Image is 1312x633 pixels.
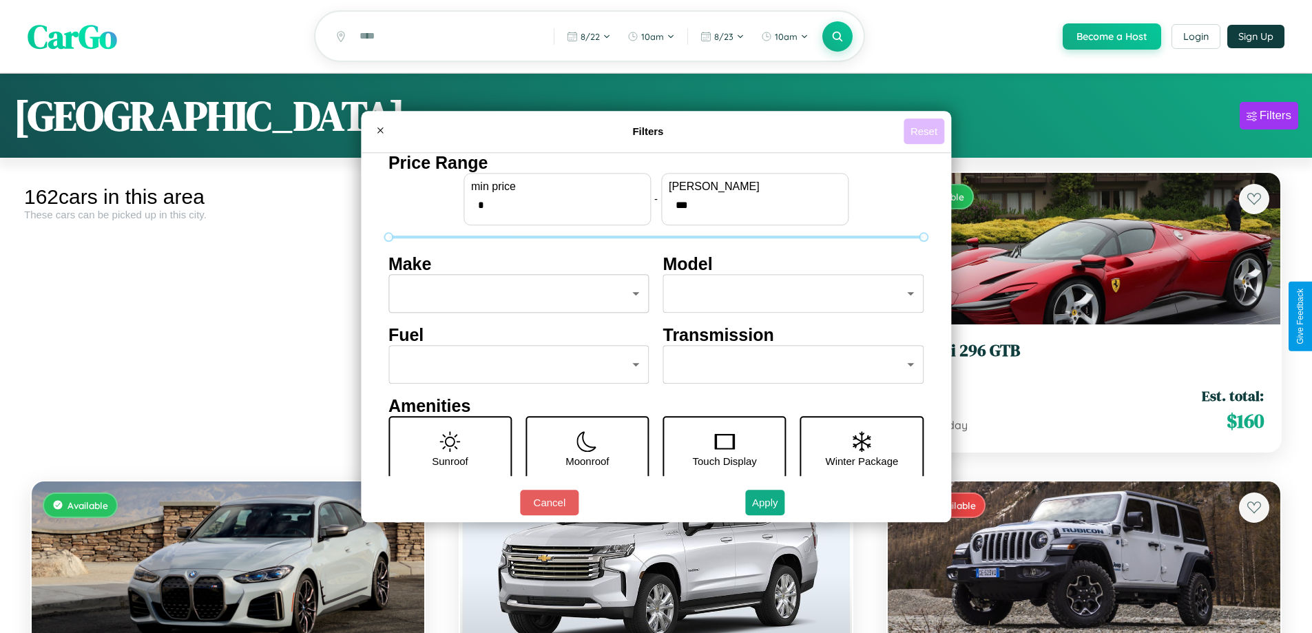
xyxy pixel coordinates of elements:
[24,185,432,209] div: 162 cars in this area
[1202,386,1264,406] span: Est. total:
[14,87,405,144] h1: [GEOGRAPHIC_DATA]
[1063,23,1161,50] button: Become a Host
[663,325,924,345] h4: Transmission
[1240,102,1298,129] button: Filters
[745,490,785,515] button: Apply
[775,31,798,42] span: 10am
[1227,25,1284,48] button: Sign Up
[388,325,649,345] h4: Fuel
[520,490,579,515] button: Cancel
[565,452,609,470] p: Moonroof
[663,254,924,274] h4: Model
[654,189,658,208] p: -
[388,254,649,274] h4: Make
[24,209,432,220] div: These cars can be picked up in this city.
[388,396,924,416] h4: Amenities
[904,341,1264,361] h3: Ferrari 296 GTB
[694,25,751,48] button: 8/23
[939,418,968,432] span: / day
[669,180,841,193] label: [PERSON_NAME]
[432,452,468,470] p: Sunroof
[1227,407,1264,435] span: $ 160
[1295,289,1305,344] div: Give Feedback
[471,180,643,193] label: min price
[393,125,904,137] h4: Filters
[560,25,618,48] button: 8/22
[388,153,924,173] h4: Price Range
[692,452,756,470] p: Touch Display
[28,14,117,59] span: CarGo
[904,341,1264,375] a: Ferrari 296 GTB2023
[1172,24,1220,49] button: Login
[1260,109,1291,123] div: Filters
[904,118,944,144] button: Reset
[714,31,733,42] span: 8 / 23
[67,499,108,511] span: Available
[581,31,600,42] span: 8 / 22
[641,31,664,42] span: 10am
[754,25,815,48] button: 10am
[826,452,899,470] p: Winter Package
[621,25,682,48] button: 10am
